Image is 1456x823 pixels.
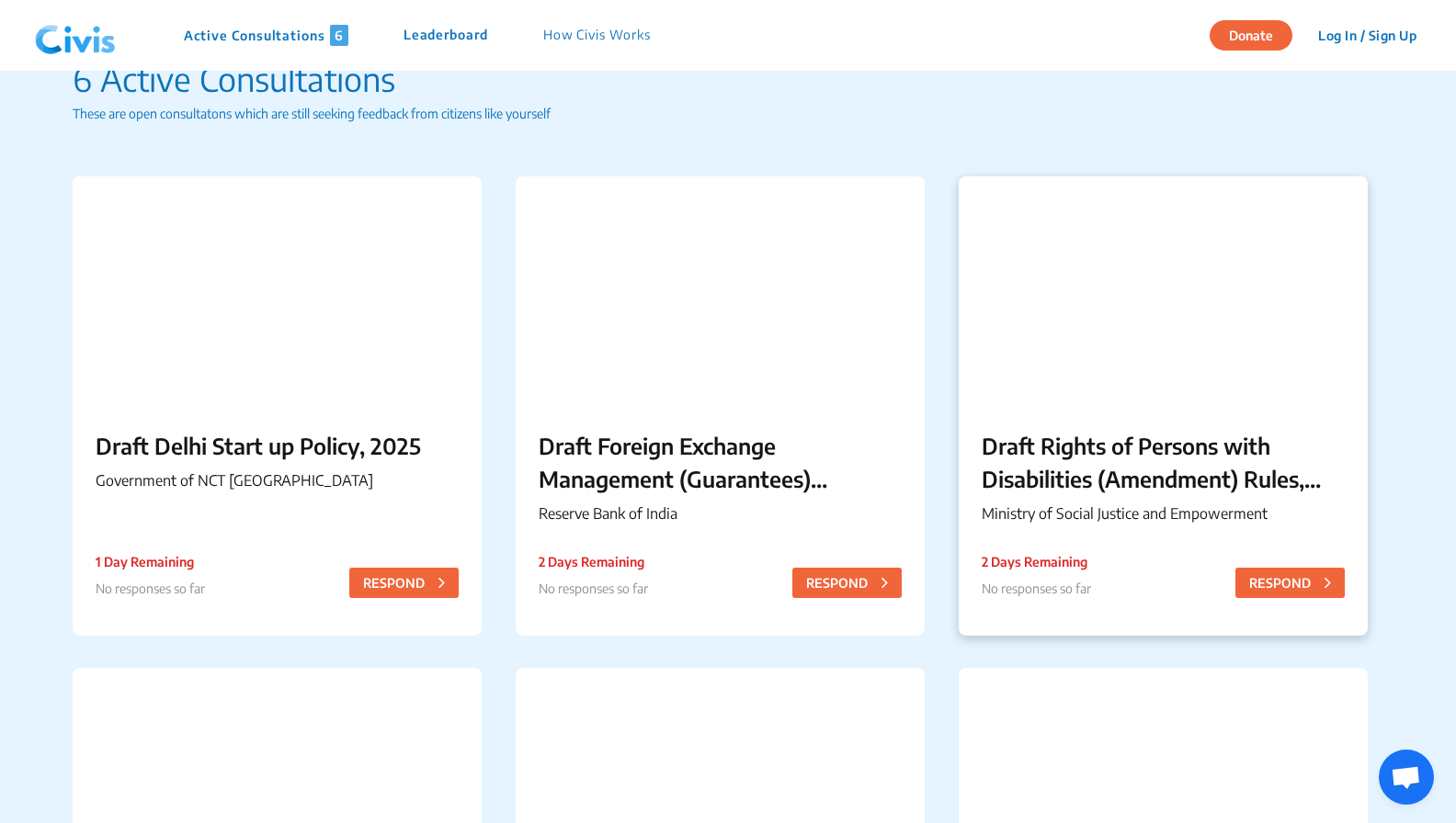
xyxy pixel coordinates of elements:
[73,176,482,636] a: Draft Delhi Start up Policy, 2025Government of NCT [GEOGRAPHIC_DATA]1 Day Remaining No responses ...
[73,104,1383,123] p: These are open consultatons which are still seeking feedback from citizens like yourself
[73,54,1383,104] p: 6 Active Consultations
[959,176,1368,636] a: Draft Rights of Persons with Disabilities (Amendment) Rules, 2025Ministry of Social Justice and E...
[982,552,1091,571] p: 2 Days Remaining
[96,552,205,571] p: 1 Day Remaining
[184,25,348,46] p: Active Consultations
[982,429,1345,495] p: Draft Rights of Persons with Disabilities (Amendment) Rules, 2025
[792,568,902,598] button: RESPOND
[1210,20,1292,51] button: Donate
[1306,21,1428,50] button: Log In / Sign Up
[28,8,123,63] img: navlogo.png
[516,176,925,636] a: Draft Foreign Exchange Management (Guarantees) Regulations, 2025Reserve Bank of India2 Days Remai...
[539,502,902,524] p: Reserve Bank of India
[1235,568,1345,598] button: RESPOND
[96,429,459,462] p: Draft Delhi Start up Policy, 2025
[96,581,205,596] span: No responses so far
[982,502,1345,524] p: Ministry of Social Justice and Empowerment
[1379,750,1434,805] a: Open chat
[330,25,348,46] span: 6
[96,469,459,491] p: Government of NCT [GEOGRAPHIC_DATA]
[1210,25,1306,43] a: Donate
[404,25,488,46] p: Leaderboard
[539,429,902,495] p: Draft Foreign Exchange Management (Guarantees) Regulations, 2025
[543,25,651,46] p: How Civis Works
[539,552,648,571] p: 2 Days Remaining
[982,581,1091,596] span: No responses so far
[349,568,459,598] button: RESPOND
[539,581,648,596] span: No responses so far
